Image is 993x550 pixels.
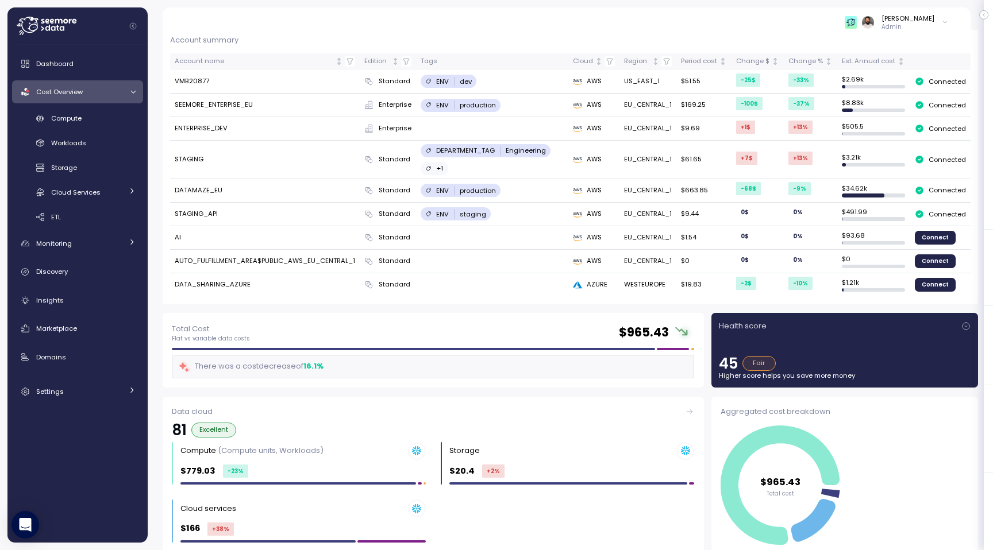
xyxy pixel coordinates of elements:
[788,152,813,165] div: +13 %
[460,186,496,195] p: production
[929,210,966,219] p: Connected
[862,16,874,28] img: ACg8ocLskjvUhBDgxtSFCRx4ztb74ewwa1VrVEuDBD_Ho1mrTsQB-QE=s96-c
[436,146,495,155] p: DEPARTMENT_TAG
[573,280,615,290] div: AZURE
[788,230,807,243] div: 0 %
[719,371,971,380] p: Higher score helps you save more money
[36,353,66,362] span: Domains
[172,323,250,335] p: Total Cost
[12,183,143,202] a: Cloud Services
[51,188,101,197] span: Cloud Services
[619,250,676,273] td: EU_CENTRAL_1
[760,475,800,488] tspan: $965.43
[36,59,74,68] span: Dashboard
[12,289,143,312] a: Insights
[929,100,966,110] p: Connected
[736,206,753,219] div: 0 $
[788,73,814,87] div: -33 %
[449,445,480,456] div: Storage
[170,70,360,94] td: VMB20877
[929,124,966,133] p: Connected
[676,203,732,226] td: $9.44
[788,253,807,266] div: 0 %
[436,164,443,173] p: +1
[379,76,410,87] span: Standard
[170,203,360,226] td: STAGING_API
[379,209,410,219] span: Standard
[170,179,360,203] td: DATAMAZE_EU
[922,278,949,291] span: Connect
[736,182,761,195] div: -68 $
[36,239,72,248] span: Monitoring
[180,503,236,514] div: Cloud services
[676,53,732,70] th: Period costNot sorted
[619,324,669,341] h2: $ 965.43
[837,94,910,117] td: $ 8.83k
[619,117,676,141] td: EU_CENTRAL_1
[36,296,64,305] span: Insights
[460,210,486,219] p: staging
[172,335,250,343] p: Flat vs variable data costs
[837,117,910,141] td: $ 505.5
[170,141,360,179] td: STAGING
[721,406,969,417] div: Aggregated cost breakdown
[178,360,324,373] div: There was a cost decrease of
[36,87,83,96] span: Cost Overview
[736,277,756,290] div: -2 $
[391,57,399,65] div: Not sorted
[676,94,732,117] td: $169.25
[736,56,769,67] div: Change $
[595,57,603,65] div: Not sorted
[573,209,615,219] div: AWS
[736,73,760,87] div: -25 $
[619,203,676,226] td: EU_CENTRAL_1
[837,179,910,203] td: $ 34.62k
[719,57,727,65] div: Not sorted
[12,380,143,403] a: Settings
[379,123,411,134] span: Enterprise
[676,250,732,273] td: $0
[676,117,732,141] td: $9.69
[771,57,779,65] div: Not sorted
[619,141,676,179] td: EU_CENTRAL_1
[460,100,496,110] p: production
[732,53,784,70] th: Change $Not sorted
[915,231,956,245] a: Connect
[788,277,813,290] div: -10 %
[12,232,143,255] a: Monitoring
[929,155,966,164] p: Connected
[573,185,615,196] div: AWS
[845,16,857,28] img: 65f98ecb31a39d60f1f315eb.PNG
[506,146,546,155] p: Engineering
[619,70,676,94] td: US_EAST_1
[624,56,650,67] div: Region
[736,152,757,165] div: +7 $
[573,100,615,110] div: AWS
[573,76,615,87] div: AWS
[436,77,449,86] p: ENV
[882,23,934,31] p: Admin
[784,53,837,70] th: Change %Not sorted
[180,445,324,456] div: Compute
[837,250,910,273] td: $ 0
[12,261,143,284] a: Discovery
[676,70,732,94] td: $51.55
[51,212,61,222] span: ETL
[172,423,187,437] p: 81
[170,53,360,70] th: Account nameNot sorted
[12,158,143,177] a: Storage
[619,179,676,203] td: EU_CENTRAL_1
[170,273,360,296] td: DATA_SHARING_AZURE
[449,464,475,478] p: $20.4
[126,22,140,30] button: Collapse navigation
[825,57,833,65] div: Not sorted
[837,273,910,296] td: $ 1.21k
[36,324,77,333] span: Marketplace
[482,464,505,478] div: +2 %
[719,356,738,371] p: 45
[436,100,449,110] p: ENV
[736,253,753,266] div: 0 $
[379,100,411,110] span: Enterprise
[568,53,619,70] th: CloudNot sorted
[767,489,794,497] tspan: Total cost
